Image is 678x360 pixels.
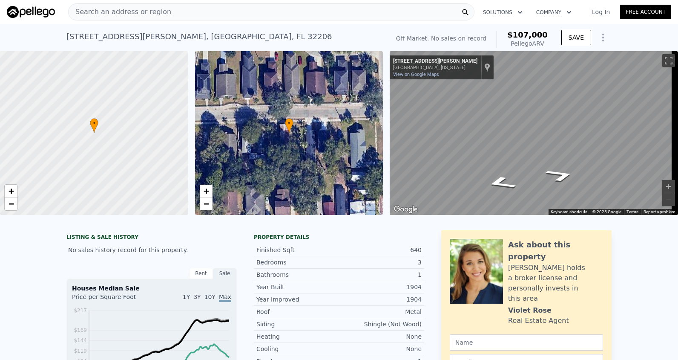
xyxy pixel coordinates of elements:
[508,239,603,263] div: Ask about this property
[551,209,587,215] button: Keyboard shortcuts
[484,63,490,72] a: Show location on map
[339,283,422,291] div: 1904
[476,5,529,20] button: Solutions
[620,5,671,19] a: Free Account
[508,316,569,326] div: Real Estate Agent
[256,345,339,353] div: Cooling
[393,72,439,77] a: View on Google Maps
[582,8,620,16] a: Log In
[9,186,14,196] span: +
[474,173,529,193] path: Go East, Phelps St
[66,234,237,242] div: LISTING & SALE HISTORY
[393,65,477,70] div: [GEOGRAPHIC_DATA], [US_STATE]
[74,337,87,343] tspan: $144
[285,119,293,127] span: •
[9,198,14,209] span: −
[339,308,422,316] div: Metal
[508,305,552,316] div: Violet Rose
[392,204,420,215] img: Google
[339,295,422,304] div: 1904
[662,193,675,206] button: Zoom out
[69,7,171,17] span: Search an address or region
[74,327,87,333] tspan: $169
[393,58,477,65] div: [STREET_ADDRESS][PERSON_NAME]
[339,246,422,254] div: 640
[203,186,209,196] span: +
[72,293,152,306] div: Price per Square Foot
[390,51,678,215] div: Street View
[5,197,17,210] a: Zoom out
[508,263,603,304] div: [PERSON_NAME] holds a broker license and personally invests in this area
[256,270,339,279] div: Bathrooms
[256,295,339,304] div: Year Improved
[5,185,17,197] a: Zoom in
[256,258,339,267] div: Bedrooms
[662,54,675,67] button: Toggle fullscreen view
[200,185,213,197] a: Zoom in
[256,332,339,341] div: Heating
[592,209,621,214] span: © 2025 Google
[285,118,293,133] div: •
[339,345,422,353] div: None
[66,242,237,258] div: No sales history record for this property.
[193,293,201,300] span: 3Y
[74,308,87,314] tspan: $217
[90,118,98,133] div: •
[219,293,231,302] span: Max
[396,34,486,43] div: Off Market. No sales on record
[204,293,215,300] span: 10Y
[72,284,231,293] div: Houses Median Sale
[256,320,339,328] div: Siding
[256,283,339,291] div: Year Built
[339,320,422,328] div: Shingle (Not Wood)
[390,51,678,215] div: Map
[644,209,675,214] a: Report a problem
[339,332,422,341] div: None
[507,39,548,48] div: Pellego ARV
[507,30,548,39] span: $107,000
[203,198,209,209] span: −
[662,180,675,193] button: Zoom in
[529,5,578,20] button: Company
[183,293,190,300] span: 1Y
[256,246,339,254] div: Finished Sqft
[7,6,55,18] img: Pellego
[66,31,332,43] div: [STREET_ADDRESS][PERSON_NAME] , [GEOGRAPHIC_DATA] , FL 32206
[189,268,213,279] div: Rent
[74,348,87,354] tspan: $119
[256,308,339,316] div: Roof
[90,119,98,127] span: •
[392,204,420,215] a: Open this area in Google Maps (opens a new window)
[595,29,612,46] button: Show Options
[339,258,422,267] div: 3
[450,334,603,351] input: Name
[561,30,591,45] button: SAVE
[533,165,588,185] path: Go West, Phelps St
[213,268,237,279] div: Sale
[626,209,638,214] a: Terms (opens in new tab)
[200,197,213,210] a: Zoom out
[254,234,424,241] div: Property details
[339,270,422,279] div: 1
